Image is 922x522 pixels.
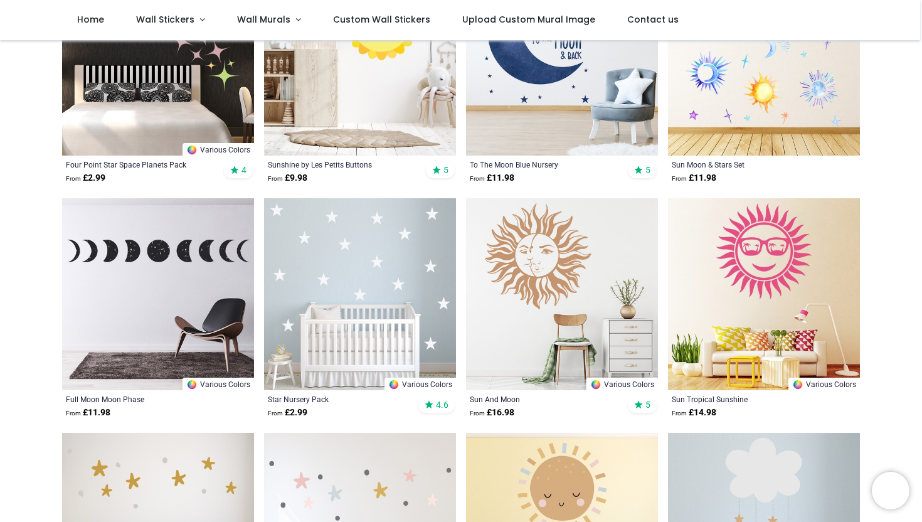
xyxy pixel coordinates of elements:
span: 4 [241,164,246,176]
img: Color Wheel [590,379,601,390]
img: Color Wheel [792,379,803,390]
strong: £ 11.98 [66,407,110,419]
img: Full Moon Moon Phase Wall Sticker [62,198,254,390]
a: Full Moon Moon Phase [66,394,213,404]
span: From [672,410,687,417]
img: Star Nursery Wall Sticker Pack [264,198,456,390]
a: Various Colors [586,378,658,390]
img: Color Wheel [186,144,198,156]
img: Color Wheel [186,379,198,390]
a: Various Colors [384,378,456,390]
img: Sun And Moon Wall Sticker [466,198,658,390]
a: Sunshine by Les Petits Buttons [268,159,415,169]
img: Color Wheel [388,379,400,390]
a: Various Colors [788,378,860,390]
span: Custom Wall Stickers [333,13,430,26]
strong: £ 11.98 [672,172,716,184]
span: Upload Custom Mural Image [462,13,595,26]
img: Sun Tropical Sunshine Wall Sticker [668,198,860,390]
span: Wall Murals [237,13,290,26]
span: Home [77,13,104,26]
a: Sun Moon & Stars Set [672,159,819,169]
strong: £ 16.98 [470,407,514,419]
a: Star Nursery Pack [268,394,415,404]
iframe: Brevo live chat [872,472,909,509]
span: From [268,410,283,417]
a: Sun Tropical Sunshine [672,394,819,404]
span: 5 [645,399,650,410]
span: From [672,175,687,182]
span: 4.6 [436,399,448,410]
strong: £ 11.98 [470,172,514,184]
span: From [268,175,283,182]
span: Wall Stickers [136,13,194,26]
a: Sun And Moon [470,394,617,404]
span: From [470,175,485,182]
strong: £ 9.98 [268,172,307,184]
span: 5 [443,164,448,176]
span: 5 [645,164,650,176]
strong: £ 14.98 [672,407,716,419]
a: Various Colors [183,378,254,390]
span: From [66,410,81,417]
a: Various Colors [183,143,254,156]
strong: £ 2.99 [268,407,307,419]
span: Contact us [627,13,679,26]
a: Four Point Star Space Planets Pack [66,159,213,169]
a: To The Moon Blue Nursery [470,159,617,169]
strong: £ 2.99 [66,172,105,184]
span: From [66,175,81,182]
span: From [470,410,485,417]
